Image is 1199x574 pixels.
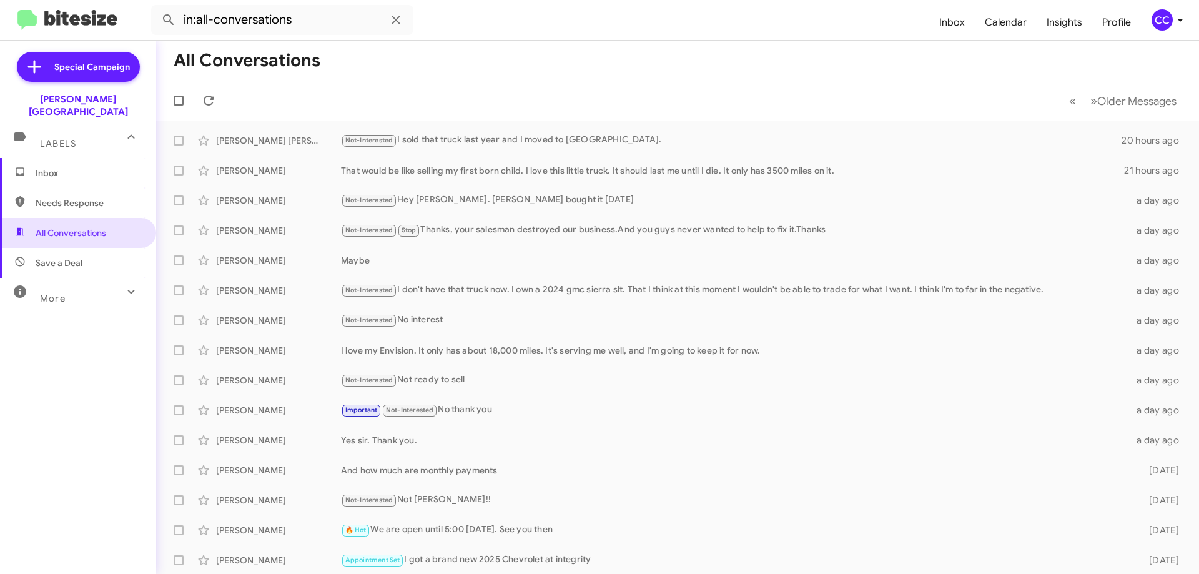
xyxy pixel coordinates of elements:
div: Not ready to sell [341,373,1129,387]
span: Appointment Set [345,556,400,564]
span: Not-Interested [345,496,393,504]
div: a day ago [1129,224,1189,237]
span: Not-Interested [345,286,393,294]
div: Maybe [341,254,1129,267]
button: Next [1083,88,1184,114]
span: Not-Interested [345,196,393,204]
div: CC [1152,9,1173,31]
div: [PERSON_NAME] [216,374,341,387]
span: Needs Response [36,197,142,209]
span: Inbox [36,167,142,179]
span: 🔥 Hot [345,526,367,534]
div: I got a brand new 2025 Chevrolet at integrity [341,553,1129,567]
div: [PERSON_NAME] [216,194,341,207]
span: Not-Interested [345,226,393,234]
div: And how much are monthly payments [341,464,1129,477]
div: [PERSON_NAME] [216,464,341,477]
div: a day ago [1129,344,1189,357]
input: Search [151,5,413,35]
span: Not-Interested [345,136,393,144]
div: I love my Envision. It only has about 18,000 miles. It's serving me well, and I'm going to keep i... [341,344,1129,357]
span: » [1090,93,1097,109]
span: More [40,293,66,304]
span: Important [345,406,378,414]
div: [DATE] [1129,464,1189,477]
div: [PERSON_NAME] [216,404,341,417]
div: [DATE] [1129,554,1189,567]
div: 21 hours ago [1124,164,1189,177]
button: CC [1141,9,1185,31]
span: Not-Interested [386,406,434,414]
a: Insights [1037,4,1092,41]
div: [PERSON_NAME] [216,224,341,237]
div: I don't have that truck now. I own a 2024 gmc sierra slt. That I think at this moment I wouldn't ... [341,283,1129,297]
div: That would be like selling my first born child. I love this little truck. It should last me until... [341,164,1124,177]
div: [DATE] [1129,494,1189,507]
div: [PERSON_NAME] [216,494,341,507]
div: a day ago [1129,314,1189,327]
span: All Conversations [36,227,106,239]
div: No interest [341,313,1129,327]
span: Stop [402,226,417,234]
div: [PERSON_NAME] [216,314,341,327]
a: Special Campaign [17,52,140,82]
a: Calendar [975,4,1037,41]
div: [PERSON_NAME] [216,524,341,537]
div: Not [PERSON_NAME]!! [341,493,1129,507]
span: Save a Deal [36,257,82,269]
div: a day ago [1129,434,1189,447]
span: « [1069,93,1076,109]
div: [PERSON_NAME] [216,164,341,177]
div: 20 hours ago [1122,134,1189,147]
a: Profile [1092,4,1141,41]
div: a day ago [1129,404,1189,417]
span: Not-Interested [345,316,393,324]
div: [PERSON_NAME] [216,344,341,357]
nav: Page navigation example [1062,88,1184,114]
div: [PERSON_NAME] [216,434,341,447]
div: a day ago [1129,194,1189,207]
span: Not-Interested [345,376,393,384]
span: Labels [40,138,76,149]
div: [PERSON_NAME] [216,554,341,567]
span: Older Messages [1097,94,1177,108]
div: I sold that truck last year and I moved to [GEOGRAPHIC_DATA]. [341,133,1122,147]
h1: All Conversations [174,51,320,71]
div: [DATE] [1129,524,1189,537]
div: Hey [PERSON_NAME]. [PERSON_NAME] bought it [DATE] [341,193,1129,207]
div: [PERSON_NAME] [216,254,341,267]
div: We are open until 5:00 [DATE]. See you then [341,523,1129,537]
div: a day ago [1129,374,1189,387]
div: [PERSON_NAME] [216,284,341,297]
div: Yes sir. Thank you. [341,434,1129,447]
div: a day ago [1129,284,1189,297]
div: Thanks, your salesman destroyed our business.And you guys never wanted to help to fix it.Thanks [341,223,1129,237]
a: Inbox [929,4,975,41]
span: Special Campaign [54,61,130,73]
div: a day ago [1129,254,1189,267]
div: [PERSON_NAME] [PERSON_NAME] [216,134,341,147]
div: No thank you [341,403,1129,417]
button: Previous [1062,88,1083,114]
